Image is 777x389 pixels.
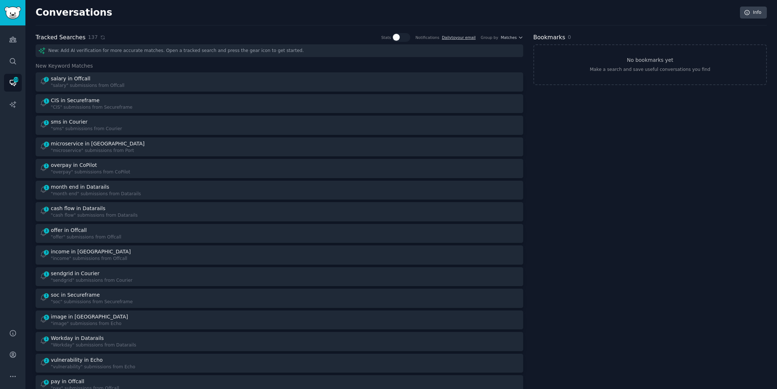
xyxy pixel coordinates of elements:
[36,267,523,286] a: 1sendgrid in Courier"sendgrid" submissions from Courier
[36,72,523,92] a: 2salary in Offcall"salary" submissions from Offcall
[43,185,50,190] span: 1
[43,206,50,212] span: 1
[43,120,50,125] span: 1
[51,248,131,256] div: income in [GEOGRAPHIC_DATA]
[36,94,523,113] a: 1CIS in Secureframe"CIS" submissions from Secureframe
[36,116,523,135] a: 1sms in Courier"sms" submissions from Courier
[51,378,84,385] div: pay in Offcall
[51,126,122,132] div: "sms" submissions from Courier
[51,356,103,364] div: vulnerability in Echo
[442,35,476,40] a: Dailytoyour email
[51,270,99,277] div: sendgrid in Courier
[36,62,93,70] span: New Keyword Matches
[481,35,498,40] div: Group by
[51,83,125,89] div: "salary" submissions from Offcall
[51,169,130,176] div: "overpay" submissions from CoPilot
[43,77,50,82] span: 2
[51,256,132,262] div: "income" submissions from Offcall
[51,161,97,169] div: overpay in CoPilot
[51,183,109,191] div: month end in Datarails
[51,97,99,104] div: CIS in Secureframe
[4,74,22,92] a: 518
[43,250,50,255] span: 3
[51,321,129,327] div: "image" submissions from Echo
[51,291,100,299] div: soc in Secureframe
[36,33,85,42] h2: Tracked Searches
[51,212,138,219] div: "cash flow" submissions from Datarails
[415,35,439,40] div: Notifications
[43,293,50,298] span: 1
[501,35,523,40] button: Matches
[533,44,767,85] a: No bookmarks yetMake a search and save useful conversations you find
[590,67,710,73] div: Make a search and save useful conversations you find
[381,35,391,40] div: Stats
[51,277,133,284] div: "sendgrid" submissions from Courier
[36,181,523,200] a: 1month end in Datarails"month end" submissions from Datarails
[51,364,135,370] div: "vulnerability" submissions from Echo
[51,299,133,305] div: "soc" submissions from Secureframe
[36,7,112,19] h2: Conversations
[88,33,98,41] span: 137
[43,358,50,363] span: 2
[36,310,523,330] a: 5image in [GEOGRAPHIC_DATA]"image" submissions from Echo
[533,33,565,42] h2: Bookmarks
[43,142,50,147] span: 2
[36,159,523,178] a: 1overpay in CoPilot"overpay" submissions from CoPilot
[36,202,523,221] a: 1cash flow in Datarails"cash flow" submissions from Datarails
[51,75,90,83] div: salary in Offcall
[51,140,145,148] div: microservice in [GEOGRAPHIC_DATA]
[43,380,50,385] span: 8
[740,7,767,19] a: Info
[36,245,523,265] a: 3income in [GEOGRAPHIC_DATA]"income" submissions from Offcall
[51,191,141,197] div: "month end" submissions from Datarails
[568,34,571,40] span: 0
[51,342,136,349] div: "Workday" submissions from Datarails
[51,334,104,342] div: Workday in Datarails
[36,332,523,351] a: 1Workday in Datarails"Workday" submissions from Datarails
[51,118,88,126] div: sms in Courier
[43,336,50,341] span: 1
[43,163,50,168] span: 1
[51,104,133,111] div: "CIS" submissions from Secureframe
[13,77,19,82] span: 518
[501,35,517,40] span: Matches
[36,289,523,308] a: 1soc in Secureframe"soc" submissions from Secureframe
[36,137,523,157] a: 2microservice in [GEOGRAPHIC_DATA]"microservice" submissions from Port
[51,148,146,154] div: "microservice" submissions from Port
[51,234,121,241] div: "offer" submissions from Offcall
[36,354,523,373] a: 2vulnerability in Echo"vulnerability" submissions from Echo
[43,272,50,277] span: 1
[43,315,50,320] span: 5
[51,205,105,212] div: cash flow in Datarails
[51,313,128,321] div: image in [GEOGRAPHIC_DATA]
[36,44,523,57] div: New: Add AI verification for more accurate matches. Open a tracked search and press the gear icon...
[36,224,523,243] a: 3offer in Offcall"offer" submissions from Offcall
[51,226,87,234] div: offer in Offcall
[4,7,21,19] img: GummySearch logo
[43,228,50,233] span: 3
[627,56,673,64] h3: No bookmarks yet
[43,99,50,104] span: 1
